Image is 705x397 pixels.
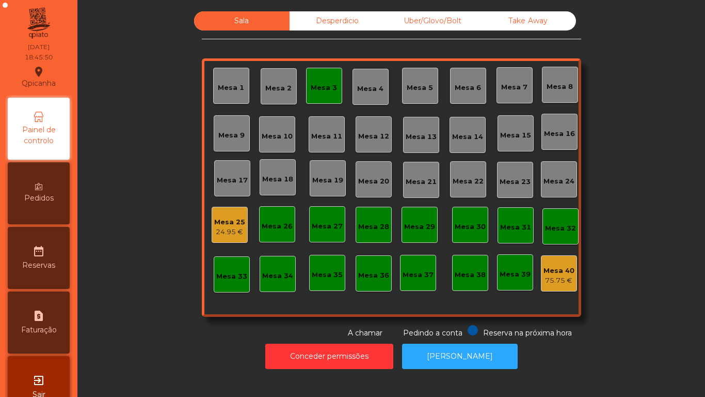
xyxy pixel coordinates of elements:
div: Mesa 6 [455,83,481,93]
button: [PERSON_NAME] [402,344,518,369]
div: Mesa 28 [358,222,389,232]
div: Mesa 2 [265,83,292,94]
div: Mesa 33 [216,271,247,282]
div: Desperdicio [290,11,385,30]
div: Mesa 39 [500,269,531,280]
div: Mesa 32 [545,223,576,234]
div: Mesa 7 [501,82,527,93]
div: Mesa 22 [453,176,484,187]
div: Take Away [480,11,576,30]
div: [DATE] [28,42,50,52]
div: Mesa 12 [358,131,389,142]
div: Mesa 5 [407,83,433,93]
div: Mesa 30 [455,222,486,232]
div: Mesa 24 [543,176,574,187]
span: A chamar [348,328,382,338]
div: Mesa 37 [403,270,434,280]
div: Mesa 11 [311,131,342,142]
div: Uber/Glovo/Bolt [385,11,480,30]
div: 75.75 € [543,276,574,286]
div: 24.95 € [214,227,245,237]
div: Sala [194,11,290,30]
div: Mesa 25 [214,217,245,227]
i: location_on [33,66,45,78]
button: Conceder permissões [265,344,393,369]
div: Mesa 16 [544,129,575,139]
div: Mesa 13 [406,132,437,142]
div: 18:45:50 [25,53,53,62]
img: qpiato [26,5,51,41]
div: Mesa 18 [262,174,293,185]
i: date_range [33,245,45,257]
div: Mesa 31 [500,222,531,233]
div: Mesa 19 [312,175,343,186]
span: Pedidos [24,193,54,204]
div: Mesa 8 [547,82,573,92]
div: Mesa 4 [357,84,383,94]
i: exit_to_app [33,374,45,387]
div: Mesa 29 [404,222,435,232]
div: Mesa 14 [452,132,483,142]
span: Faturação [21,325,57,335]
div: Mesa 23 [500,177,531,187]
div: Mesa 21 [406,177,437,187]
div: Mesa 3 [311,83,337,93]
div: Mesa 34 [262,271,293,281]
span: Reserva na próxima hora [483,328,572,338]
div: Qpicanha [22,64,56,90]
div: Mesa 17 [217,175,248,186]
div: Mesa 27 [312,221,343,232]
div: Mesa 15 [500,130,531,141]
div: Mesa 9 [218,130,245,141]
div: Mesa 10 [262,131,293,142]
span: Painel de controlo [10,125,67,146]
span: Pedindo a conta [403,328,462,338]
i: request_page [33,310,45,322]
div: Mesa 1 [218,83,244,93]
span: Reservas [22,260,55,271]
div: Mesa 36 [358,270,389,281]
div: Mesa 38 [455,270,486,280]
div: Mesa 20 [358,176,389,187]
div: Mesa 35 [312,270,343,280]
div: Mesa 40 [543,266,574,276]
div: Mesa 26 [262,221,293,232]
